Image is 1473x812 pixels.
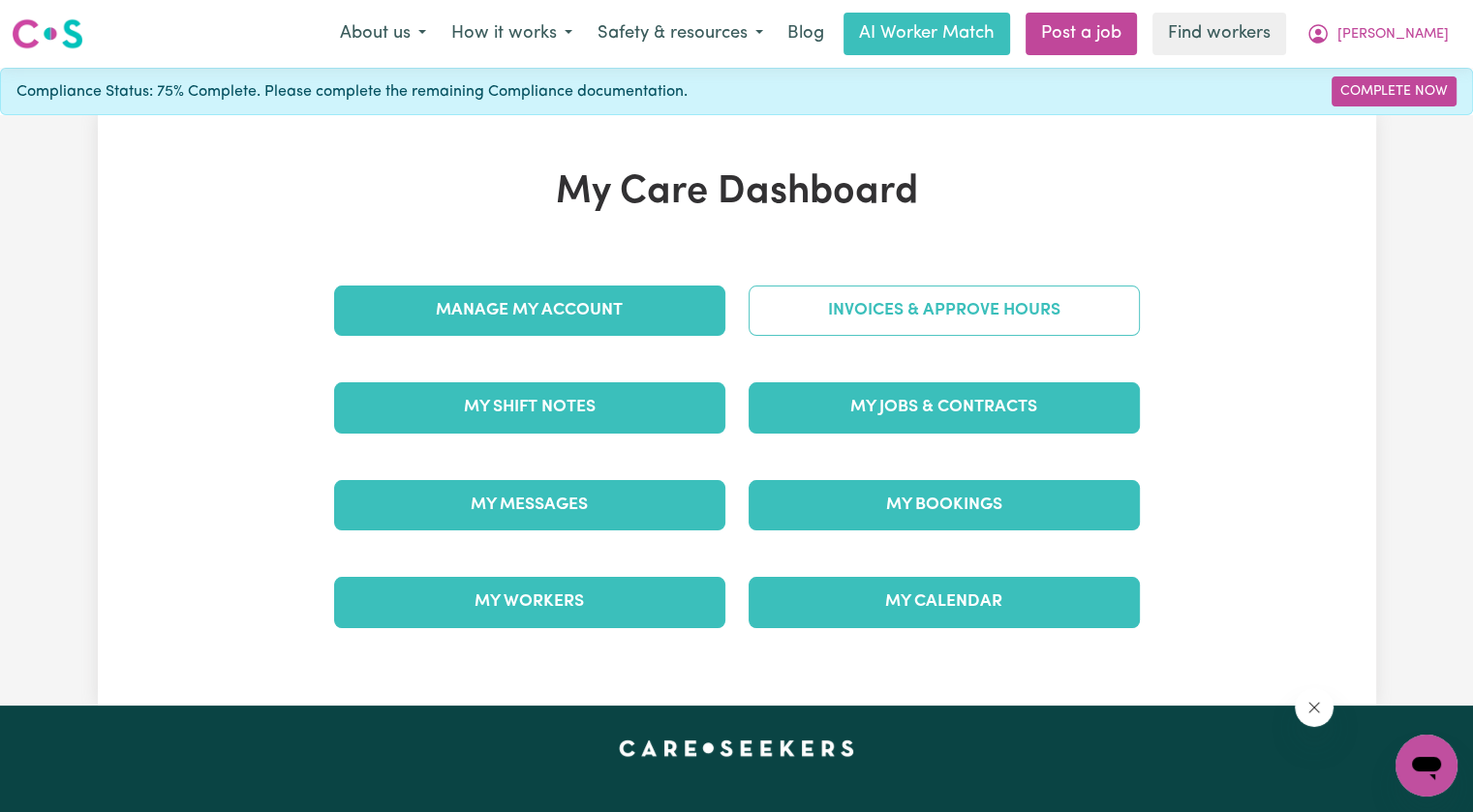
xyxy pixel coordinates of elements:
[776,13,836,55] a: Blog
[12,12,83,56] a: Careseekers logo
[749,382,1140,433] a: My Jobs & Contracts
[1294,14,1461,54] button: My Account
[12,14,117,29] span: Need any help?
[1295,688,1334,727] iframe: Close message
[1026,13,1137,55] a: Post a job
[334,382,725,433] a: My Shift Notes
[619,740,854,756] a: Careseekers home page
[749,577,1140,627] a: My Calendar
[1152,13,1286,55] a: Find workers
[844,13,1010,55] a: AI Worker Match
[749,286,1140,336] a: Invoices & Approve Hours
[334,480,725,530] a: My Messages
[1396,735,1458,797] iframe: Button to launch messaging window
[439,14,585,54] button: How it works
[16,80,688,104] span: Compliance Status: 75% Complete. Please complete the remaining Compliance documentation.
[334,577,725,627] a: My Workers
[327,14,439,54] button: About us
[1332,76,1457,106] a: Complete Now
[585,14,776,54] button: Safety & resources
[12,16,83,51] img: Careseekers logo
[334,286,725,336] a: Manage My Account
[1337,24,1449,45] span: [PERSON_NAME]
[749,480,1140,530] a: My Bookings
[322,169,1151,216] h1: My Care Dashboard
